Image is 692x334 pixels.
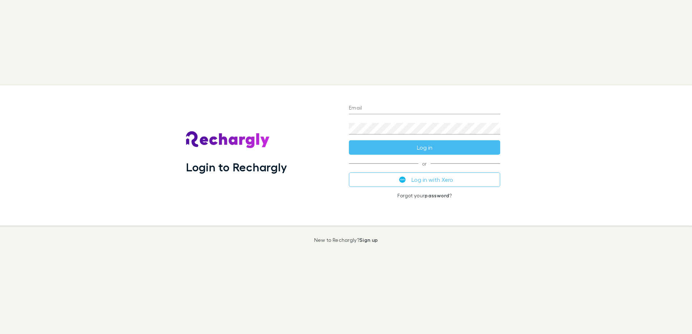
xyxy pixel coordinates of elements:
img: Xero's logo [399,176,406,183]
a: Sign up [359,237,378,243]
h1: Login to Rechargly [186,160,287,174]
button: Log in with Xero [349,172,500,187]
p: New to Rechargly? [314,237,378,243]
button: Log in [349,140,500,155]
img: Rechargly's Logo [186,131,270,149]
a: password [425,192,449,198]
p: Forgot your ? [349,193,500,198]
